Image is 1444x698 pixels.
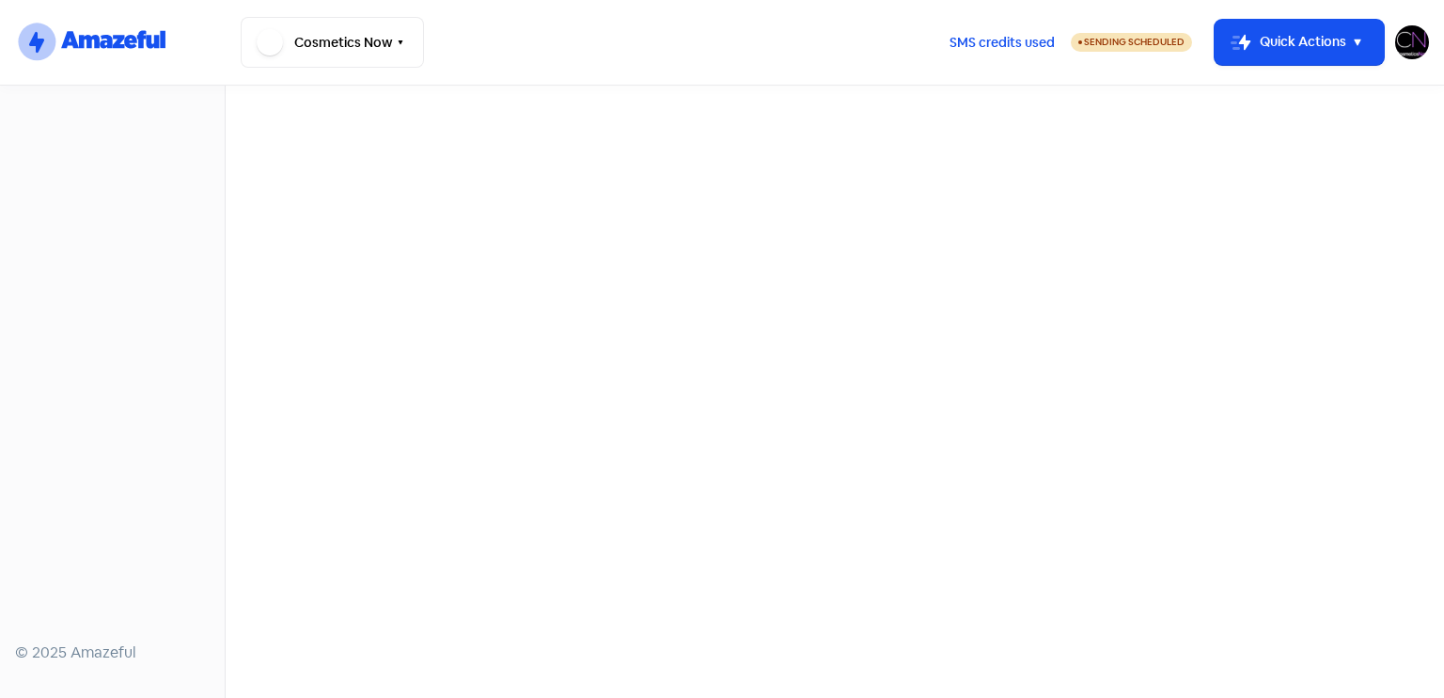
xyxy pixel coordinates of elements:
a: Sending Scheduled [1071,31,1192,54]
button: Cosmetics Now [241,17,424,68]
img: User [1395,25,1429,59]
a: SMS credits used [934,31,1071,51]
span: SMS credits used [950,33,1055,53]
button: Quick Actions [1215,20,1384,65]
div: © 2025 Amazeful [15,642,210,664]
span: Sending Scheduled [1084,36,1185,48]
